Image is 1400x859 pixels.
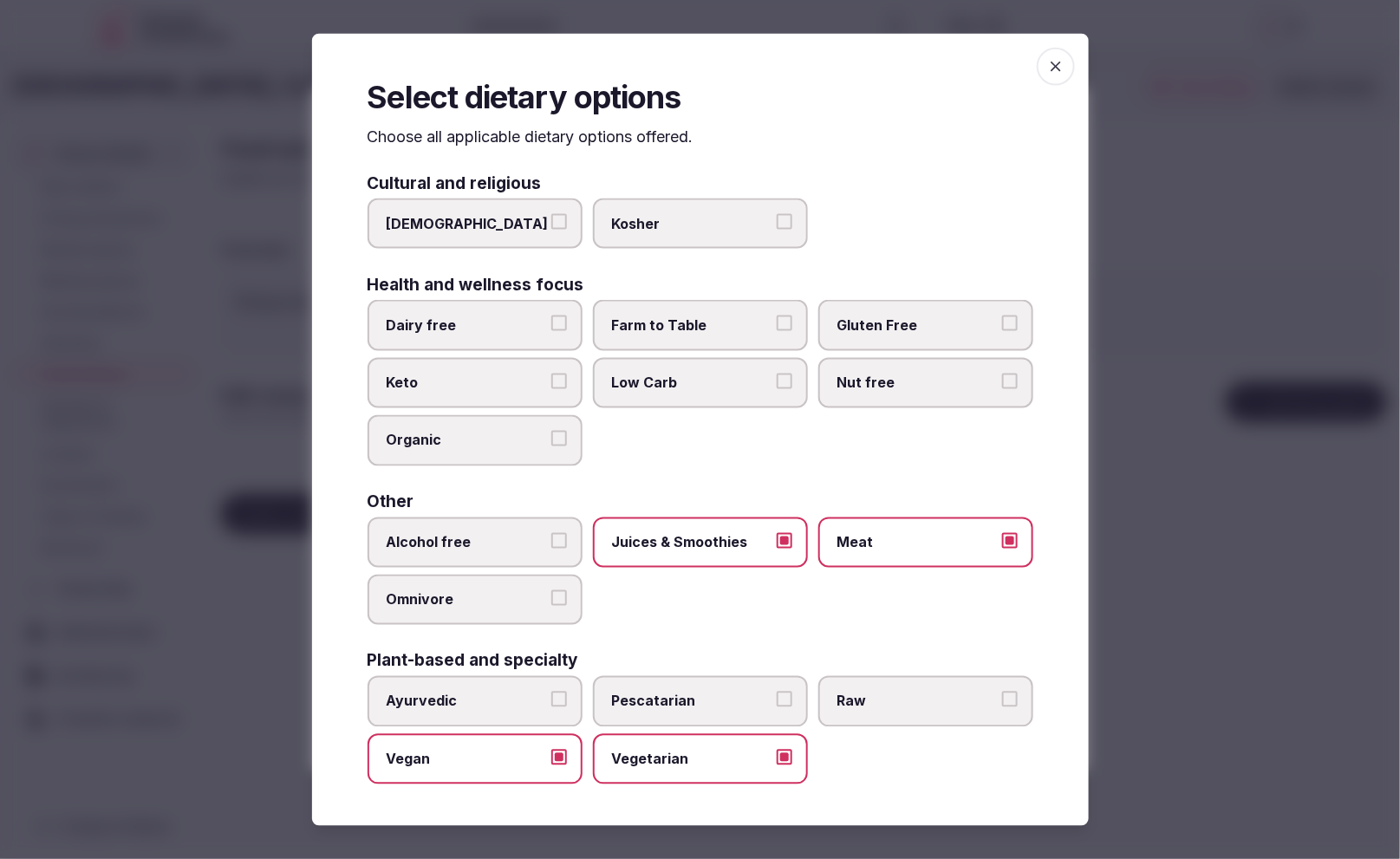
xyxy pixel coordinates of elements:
span: Gluten Free [837,316,997,335]
button: Meat [1002,532,1018,548]
h3: Health and wellness focus [368,277,584,293]
button: Dairy free [551,316,567,331]
h3: Other [368,493,414,510]
span: Meat [837,532,997,551]
span: Nut free [837,374,997,393]
span: Ayurvedic [387,692,546,711]
span: Organic [387,431,546,450]
span: [DEMOGRAPHIC_DATA] [387,214,546,233]
button: Gluten Free [1002,316,1018,331]
button: Omnivore [551,590,567,606]
p: Choose all applicable dietary options offered. [368,126,1033,147]
button: Raw [1002,692,1018,707]
button: [DEMOGRAPHIC_DATA] [551,214,567,230]
h2: Select dietary options [368,75,1033,118]
span: Dairy free [387,316,546,335]
button: Juices & Smoothies [777,532,792,548]
span: Alcohol free [387,532,546,551]
button: Pescatarian [777,692,792,707]
button: Ayurvedic [551,692,567,707]
span: Kosher [612,214,772,233]
span: Pescatarian [612,692,772,711]
button: Nut free [1002,374,1018,389]
button: Alcohol free [551,532,567,548]
span: Keto [387,374,546,393]
button: Low Carb [777,374,792,389]
span: Omnivore [387,590,546,609]
button: Keto [551,374,567,389]
span: Farm to Table [612,316,772,335]
span: Raw [837,692,997,711]
button: Organic [551,431,567,446]
h3: Cultural and religious [368,175,542,192]
button: Kosher [777,214,792,230]
span: Vegetarian [612,749,772,768]
span: Low Carb [612,374,772,393]
span: Juices & Smoothies [612,532,772,551]
h3: Plant-based and specialty [368,653,578,669]
button: Farm to Table [777,316,792,331]
span: Vegan [387,749,546,768]
button: Vegetarian [777,749,792,765]
button: Vegan [551,749,567,765]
